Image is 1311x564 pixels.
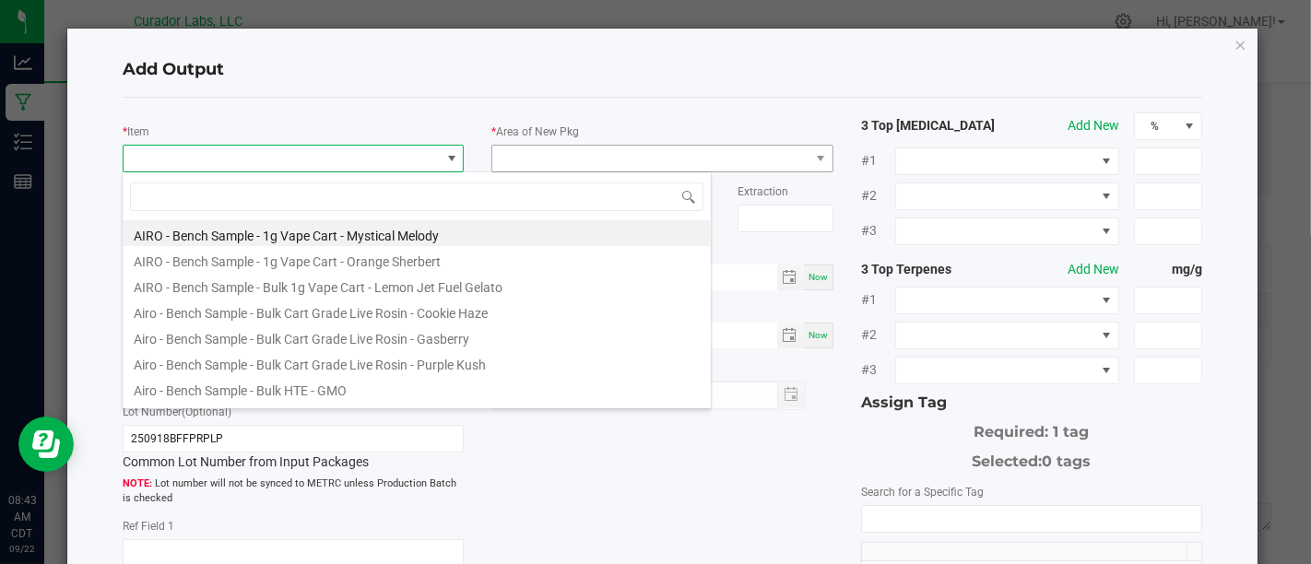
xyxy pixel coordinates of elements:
input: NO DATA FOUND [862,506,1201,532]
h4: Add Output [123,58,1202,82]
span: Toggle calendar [777,323,804,348]
span: Now [809,272,828,282]
div: Common Lot Number from Input Packages [123,425,464,472]
span: (Optional) [182,405,231,418]
strong: 3 Top [MEDICAL_DATA] [861,116,998,135]
span: Lot number will not be synced to METRC unless Production Batch is checked [123,476,464,507]
div: Selected: [861,443,1202,473]
span: #1 [861,151,895,170]
span: % [1135,113,1178,139]
strong: mg/g [1134,260,1202,279]
span: #2 [861,325,895,345]
span: Now [809,330,828,340]
label: Search for a Specific Tag [861,484,984,500]
button: Add New [1068,260,1119,279]
label: Item [127,123,149,140]
span: #3 [861,360,895,380]
div: Required: 1 tag [861,414,1202,443]
label: Ref Field 1 [123,518,174,535]
span: NO DATA FOUND [895,322,1119,349]
span: #2 [861,186,895,206]
label: Extraction [738,183,788,200]
button: Add New [1068,116,1119,135]
span: Toggle calendar [777,264,804,290]
div: Assign Tag [861,392,1202,414]
iframe: Resource center [18,417,74,472]
strong: 3 Top Terpenes [861,260,998,279]
label: Area of New Pkg [496,123,579,140]
span: NO DATA FOUND [895,287,1119,314]
label: Lot Number [123,404,231,420]
span: NO DATA FOUND [895,357,1119,384]
span: 0 tags [1042,452,1091,470]
span: #3 [861,221,895,241]
span: #1 [861,290,895,310]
